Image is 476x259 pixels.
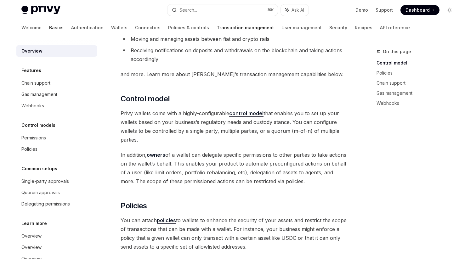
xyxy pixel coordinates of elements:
[16,176,97,187] a: Single-party approvals
[121,109,348,144] span: Privy wallets come with a highly-configurable that enables you to set up your wallets based on yo...
[405,7,430,13] span: Dashboard
[229,110,263,117] a: control model
[21,177,69,185] div: Single-party approvals
[355,7,368,13] a: Demo
[21,165,57,172] h5: Common setups
[383,48,411,55] span: On this page
[329,20,347,35] a: Security
[16,132,97,144] a: Permissions
[281,4,309,16] button: Ask AI
[16,100,97,111] a: Webhooks
[21,244,42,251] div: Overview
[49,20,64,35] a: Basics
[16,230,97,242] a: Overview
[377,58,460,68] a: Control model
[121,46,348,64] li: Receiving notifications on deposits and withdrawals on the blockchain and taking actions accordingly
[16,242,97,253] a: Overview
[217,20,274,35] a: Transaction management
[445,5,455,15] button: Toggle dark mode
[121,150,348,186] span: In addition, of a wallet can delegate specific permissions to other parties to take actions on th...
[21,47,42,55] div: Overview
[355,20,372,35] a: Recipes
[21,20,42,35] a: Welcome
[21,134,46,142] div: Permissions
[377,98,460,108] a: Webhooks
[16,77,97,89] a: Chain support
[135,20,161,35] a: Connectors
[71,20,104,35] a: Authentication
[21,67,41,74] h5: Features
[16,89,97,100] a: Gas management
[111,20,127,35] a: Wallets
[16,198,97,210] a: Delegating permissions
[377,68,460,78] a: Policies
[267,8,274,13] span: ⌘ K
[377,88,460,98] a: Gas management
[21,102,44,110] div: Webhooks
[21,232,42,240] div: Overview
[400,5,439,15] a: Dashboard
[376,7,393,13] a: Support
[229,110,263,116] strong: control model
[147,152,165,158] a: owners
[21,79,50,87] div: Chain support
[281,20,322,35] a: User management
[121,201,147,211] span: Policies
[21,145,37,153] div: Policies
[121,35,348,43] li: Moving and managing assets between fiat and crypto rails
[21,91,57,98] div: Gas management
[16,45,97,57] a: Overview
[292,7,304,13] span: Ask AI
[21,6,60,14] img: light logo
[121,70,348,79] span: and more. Learn more about [PERSON_NAME]’s transaction management capabilities below.
[121,94,170,104] span: Control model
[16,187,97,198] a: Quorum approvals
[168,20,209,35] a: Policies & controls
[167,4,278,16] button: Search...⌘K
[16,144,97,155] a: Policies
[21,189,60,196] div: Quorum approvals
[21,200,70,208] div: Delegating permissions
[121,216,348,251] span: You can attach to wallets to enhance the security of your assets and restrict the scope of transa...
[21,121,55,129] h5: Control models
[21,220,47,227] h5: Learn more
[157,217,176,224] a: policies
[179,6,197,14] div: Search...
[380,20,410,35] a: API reference
[377,78,460,88] a: Chain support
